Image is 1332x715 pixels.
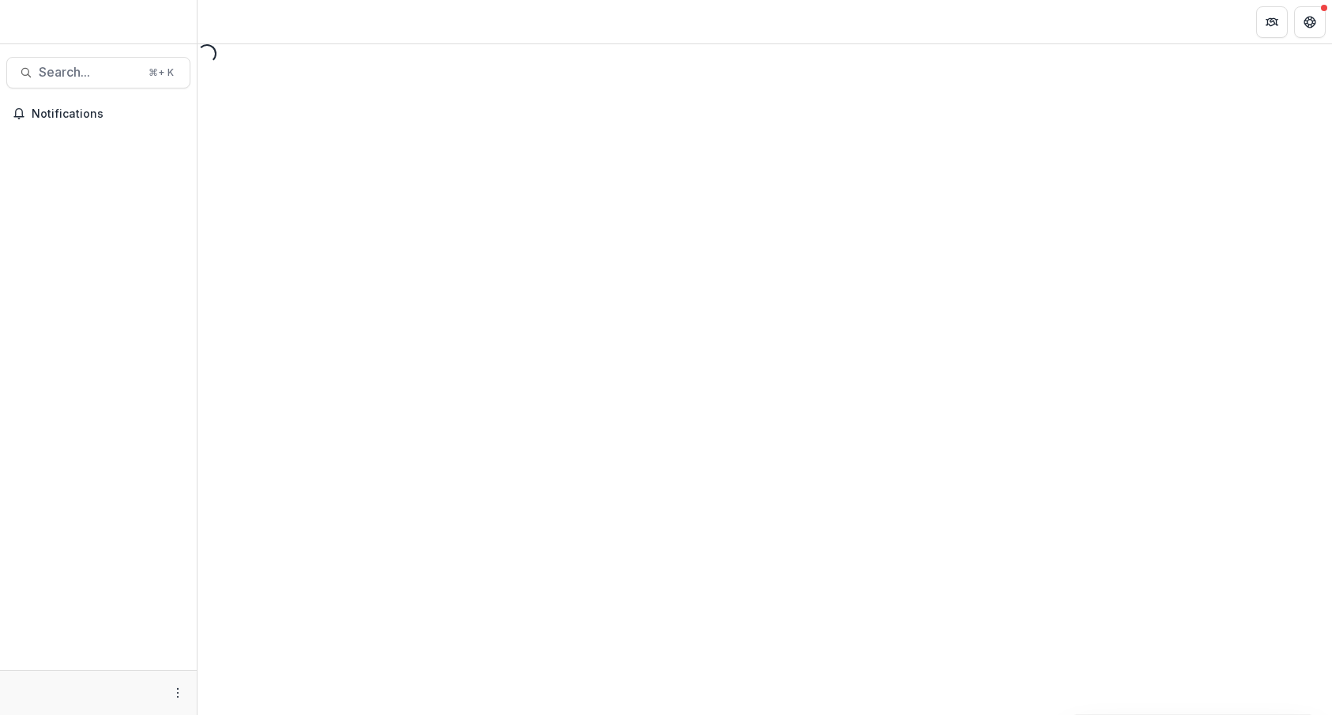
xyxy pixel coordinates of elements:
[6,101,190,126] button: Notifications
[1256,6,1288,38] button: Partners
[145,64,177,81] div: ⌘ + K
[168,683,187,702] button: More
[6,57,190,88] button: Search...
[1294,6,1326,38] button: Get Help
[32,107,184,121] span: Notifications
[39,65,139,80] span: Search...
